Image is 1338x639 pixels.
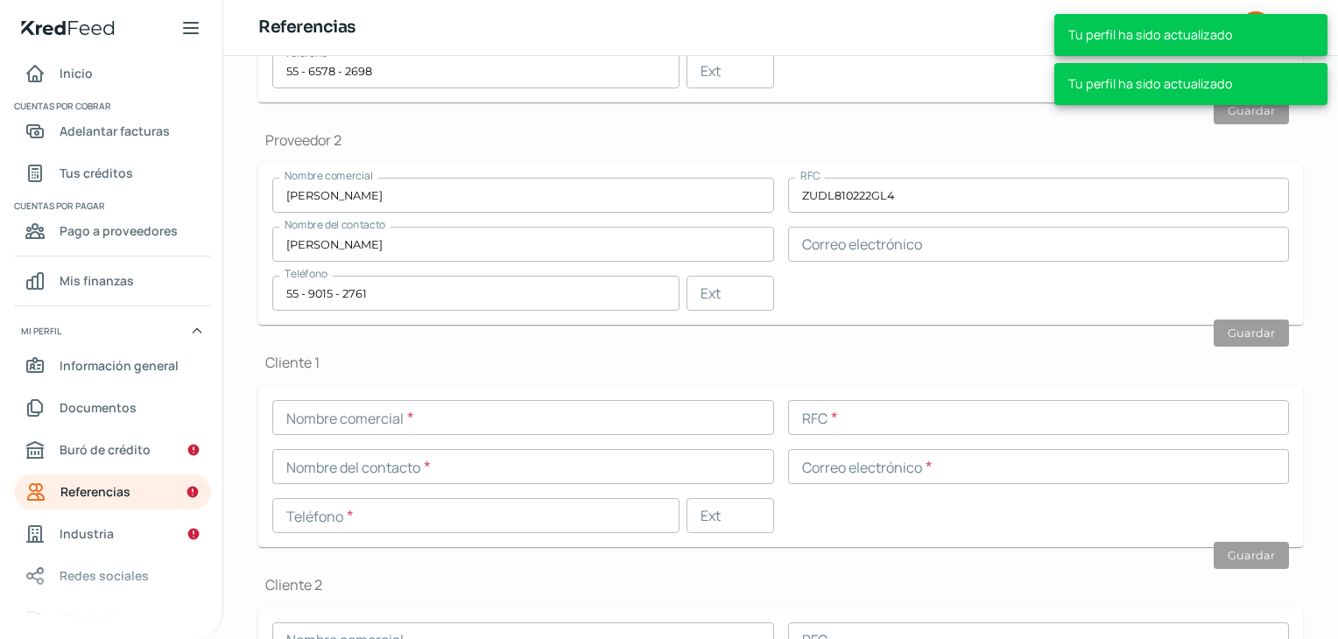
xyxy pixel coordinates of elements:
span: Colateral [60,607,114,628]
h1: Referencias [258,15,356,40]
span: Cuentas por cobrar [14,98,208,114]
div: Tu perfil ha sido actualizado [1054,63,1327,105]
h1: Proveedor 2 [258,130,1303,150]
a: Redes sociales [14,558,211,593]
a: Tus créditos [14,156,211,191]
a: Mis finanzas [14,263,211,298]
button: Guardar [1214,97,1289,124]
span: Mis finanzas [60,270,134,291]
span: Inicio [60,62,93,84]
h1: Cliente 2 [258,575,1303,594]
span: RFC [800,168,820,183]
span: Documentos [60,397,137,418]
div: Tu perfil ha sido actualizado [1054,14,1327,56]
span: Referencias [60,481,130,502]
a: Documentos [14,390,211,425]
span: Información general [60,355,179,376]
a: Industria [14,516,211,551]
button: Guardar [1214,542,1289,569]
span: Industria [60,523,114,544]
h1: Cliente 1 [258,353,1303,372]
button: Guardar [1214,319,1289,347]
a: Pago a proveedores [14,214,211,249]
a: Adelantar facturas [14,114,211,149]
a: Buró de crédito [14,432,211,467]
span: Nombre comercial [285,168,373,183]
span: Redes sociales [60,565,149,586]
span: Tus créditos [60,162,133,184]
span: Buró de crédito [60,439,151,460]
a: Información general [14,348,211,383]
span: Adelantar facturas [60,120,170,142]
span: Mi perfil [21,323,61,339]
a: Referencias [14,474,211,509]
span: Cuentas por pagar [14,198,208,214]
a: Inicio [14,56,211,91]
span: Pago a proveedores [60,220,178,242]
span: Teléfono [285,266,327,281]
a: Colateral [14,600,211,635]
span: Nombre del contacto [285,217,385,232]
